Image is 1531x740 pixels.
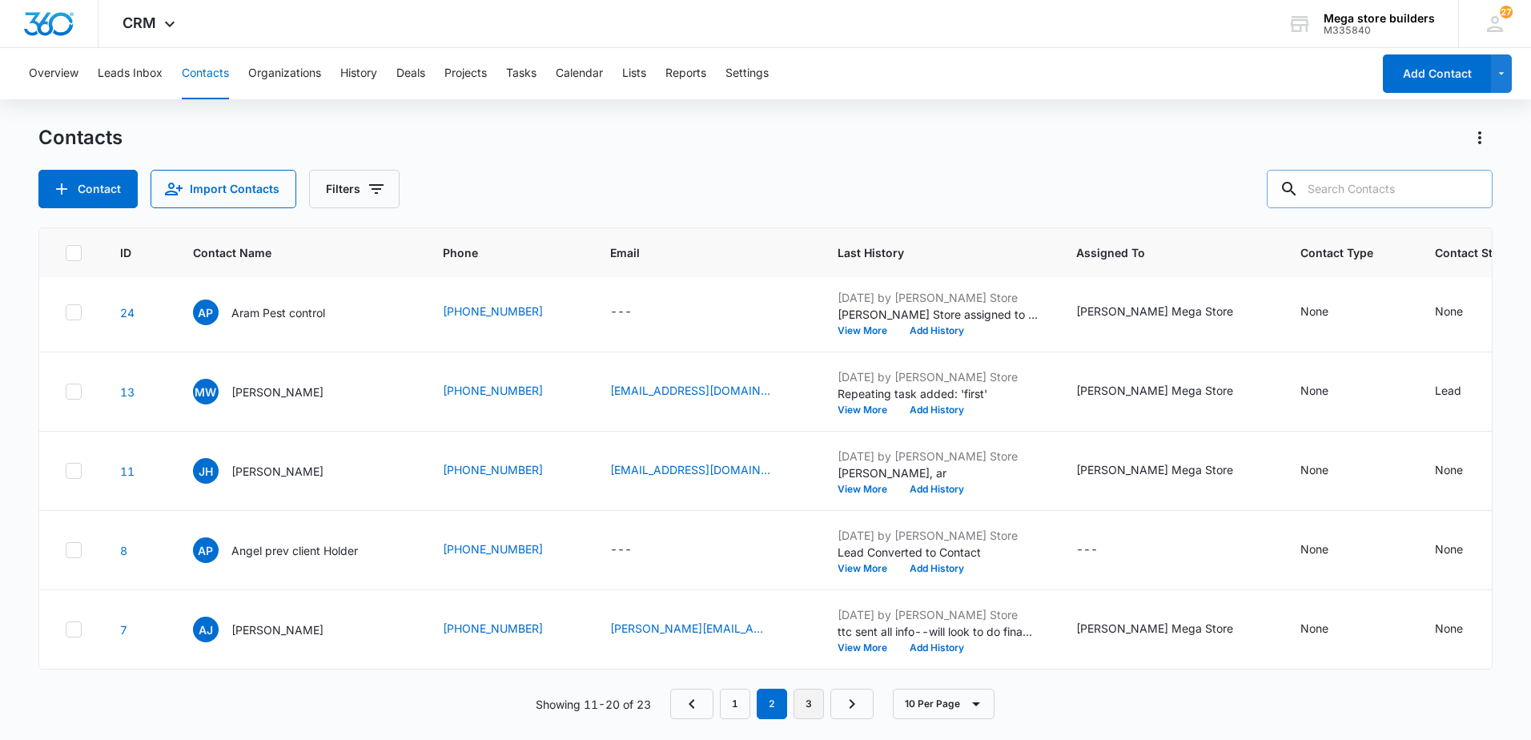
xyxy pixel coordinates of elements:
[98,48,163,99] button: Leads Inbox
[1435,382,1490,401] div: Contact Status - Lead - Select to Edit Field
[1076,620,1262,639] div: Assigned To - John Mega Store - Select to Edit Field
[1324,12,1435,25] div: account name
[898,485,975,494] button: Add History
[1435,620,1463,637] div: None
[443,303,543,320] a: [PHONE_NUMBER]
[1300,620,1357,639] div: Contact Type - None - Select to Edit Field
[1435,461,1463,478] div: None
[838,448,1038,465] p: [DATE] by [PERSON_NAME] Store
[838,527,1038,544] p: [DATE] by [PERSON_NAME] Store
[443,244,549,261] span: Phone
[193,537,387,563] div: Contact Name - Angel prev client Holder - Select to Edit Field
[838,643,898,653] button: View More
[757,689,787,719] em: 2
[1076,303,1233,320] div: [PERSON_NAME] Mega Store
[193,617,219,642] span: AJ
[665,48,706,99] button: Reports
[610,620,770,637] a: [PERSON_NAME][EMAIL_ADDRESS][DOMAIN_NAME]
[838,405,898,415] button: View More
[1076,461,1233,478] div: [PERSON_NAME] Mega Store
[610,303,661,322] div: Email - - Select to Edit Field
[1435,541,1492,560] div: Contact Status - None - Select to Edit Field
[443,461,572,481] div: Phone - (479) 903-5585 - Select to Edit Field
[1435,382,1461,399] div: Lead
[231,542,358,559] p: Angel prev client Holder
[443,620,543,637] a: [PHONE_NUMBER]
[610,244,776,261] span: Email
[193,537,219,563] span: Ap
[838,623,1038,640] p: ttc sent all info--will look to do financing; may have a partner; call next week
[1076,461,1262,481] div: Assigned To - John Mega Store - Select to Edit Field
[670,689,713,719] a: Previous Page
[396,48,425,99] button: Deals
[120,385,135,399] a: Navigate to contact details page for Milton Whisby
[1267,170,1493,208] input: Search Contacts
[830,689,874,719] a: Next Page
[1076,541,1098,560] div: ---
[1435,541,1463,557] div: None
[443,303,572,322] div: Phone - +1 (513) 984-0303 - Select to Edit Field
[838,485,898,494] button: View More
[443,382,572,401] div: Phone - (612) 432-0938 - Select to Edit Field
[1300,620,1328,637] div: None
[610,461,770,478] a: [EMAIL_ADDRESS][DOMAIN_NAME]
[838,606,1038,623] p: [DATE] by [PERSON_NAME] Store
[193,379,352,404] div: Contact Name - Milton Whisby - Select to Edit Field
[838,544,1038,561] p: Lead Converted to Contact
[193,300,219,325] span: AP
[610,541,632,560] div: ---
[898,564,975,573] button: Add History
[120,623,127,637] a: Navigate to contact details page for Amy James
[1324,25,1435,36] div: account id
[1383,54,1491,93] button: Add Contact
[1300,382,1357,401] div: Contact Type - None - Select to Edit Field
[720,689,750,719] a: Page 1
[838,326,898,336] button: View More
[1076,382,1233,399] div: [PERSON_NAME] Mega Store
[1300,541,1328,557] div: None
[443,541,543,557] a: [PHONE_NUMBER]
[556,48,603,99] button: Calendar
[1300,244,1373,261] span: Contact Type
[898,643,975,653] button: Add History
[506,48,536,99] button: Tasks
[193,458,219,484] span: JH
[29,48,78,99] button: Overview
[1435,303,1492,322] div: Contact Status - None - Select to Edit Field
[893,689,995,719] button: 10 Per Page
[182,48,229,99] button: Contacts
[1435,303,1463,320] div: None
[1076,244,1239,261] span: Assigned To
[1076,541,1127,560] div: Assigned To - - Select to Edit Field
[231,384,323,400] p: [PERSON_NAME]
[838,385,1038,402] p: Repeating task added: 'first'
[610,461,799,481] div: Email - thejanholland@gmail.com - Select to Edit Field
[38,126,123,150] h1: Contacts
[838,289,1038,306] p: [DATE] by [PERSON_NAME] Store
[193,617,352,642] div: Contact Name - Amy James - Select to Edit Field
[193,244,381,261] span: Contact Name
[1435,461,1492,481] div: Contact Status - None - Select to Edit Field
[443,382,543,399] a: [PHONE_NUMBER]
[1300,382,1328,399] div: None
[1500,6,1513,18] div: notifications count
[1076,620,1233,637] div: [PERSON_NAME] Mega Store
[898,326,975,336] button: Add History
[309,170,400,208] button: Filters
[1300,541,1357,560] div: Contact Type - None - Select to Edit Field
[670,689,874,719] nav: Pagination
[123,14,156,31] span: CRM
[622,48,646,99] button: Lists
[838,465,1038,481] p: [PERSON_NAME], ar
[38,170,138,208] button: Add Contact
[794,689,824,719] a: Page 3
[340,48,377,99] button: History
[151,170,296,208] button: Import Contacts
[443,461,543,478] a: [PHONE_NUMBER]
[120,306,135,320] a: Navigate to contact details page for Aram Pest control
[1076,382,1262,401] div: Assigned To - John Mega Store - Select to Edit Field
[610,303,632,322] div: ---
[610,382,770,399] a: [EMAIL_ADDRESS][DOMAIN_NAME]
[193,379,219,404] span: MW
[1435,620,1492,639] div: Contact Status - None - Select to Edit Field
